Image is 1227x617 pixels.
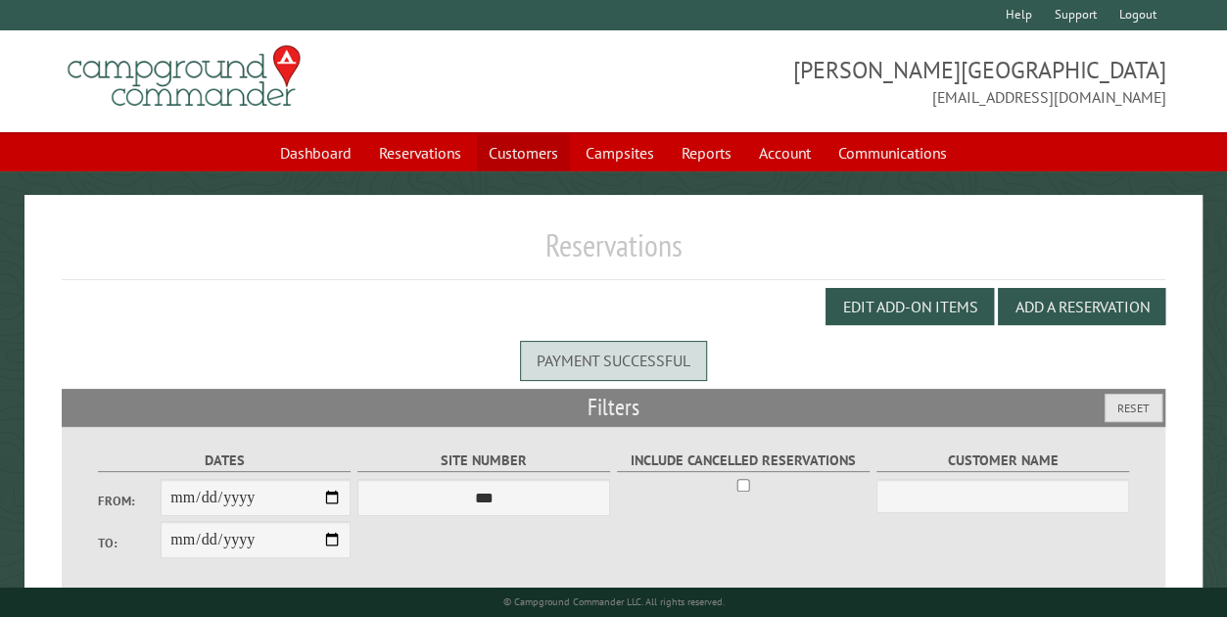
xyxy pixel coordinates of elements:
small: © Campground Commander LLC. All rights reserved. [503,595,725,608]
h1: Reservations [62,226,1166,280]
label: Customer Name [876,450,1130,472]
a: Communications [826,134,959,171]
label: To: [98,534,162,552]
label: Include Cancelled Reservations [617,450,871,472]
label: Dates [98,450,352,472]
a: Reservations [367,134,473,171]
a: Campsites [574,134,666,171]
label: From: [98,492,162,510]
button: Reset [1105,394,1162,422]
h2: Filters [62,389,1166,426]
a: Account [747,134,823,171]
span: [PERSON_NAME][GEOGRAPHIC_DATA] [EMAIL_ADDRESS][DOMAIN_NAME] [614,54,1166,109]
button: Add a Reservation [998,288,1165,325]
label: Site Number [357,450,611,472]
div: Payment successful [520,341,707,380]
a: Customers [477,134,570,171]
img: Campground Commander [62,38,307,115]
button: Edit Add-on Items [826,288,994,325]
a: Reports [670,134,743,171]
a: Dashboard [268,134,363,171]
